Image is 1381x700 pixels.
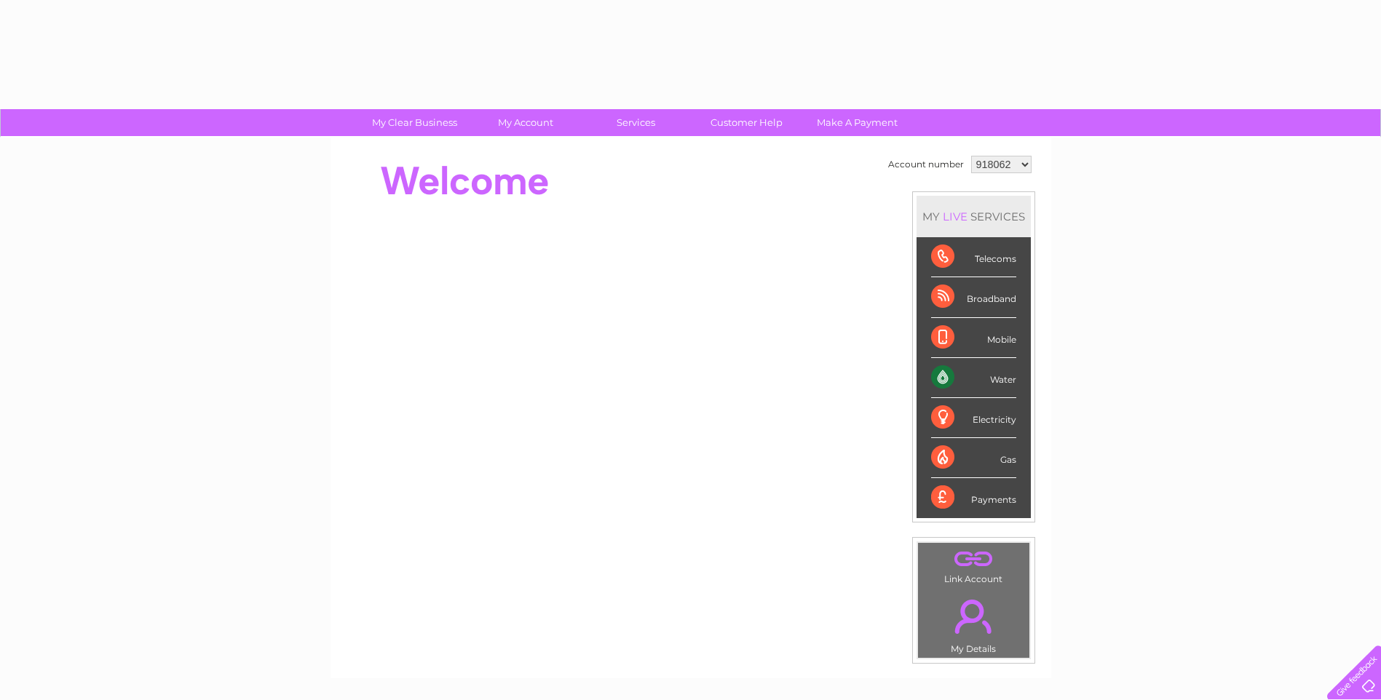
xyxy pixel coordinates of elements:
div: LIVE [940,210,970,223]
div: Broadband [931,277,1016,317]
td: Account number [885,152,968,177]
div: Mobile [931,318,1016,358]
div: Payments [931,478,1016,517]
a: . [922,591,1026,642]
a: Customer Help [686,109,807,136]
div: Water [931,358,1016,398]
div: Telecoms [931,237,1016,277]
a: . [922,546,1026,572]
a: My Account [465,109,585,136]
a: My Clear Business [355,109,475,136]
a: Make A Payment [797,109,917,136]
td: My Details [917,587,1030,659]
div: Gas [931,438,1016,478]
div: MY SERVICES [917,196,1031,237]
div: Electricity [931,398,1016,438]
a: Services [576,109,696,136]
td: Link Account [917,542,1030,588]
